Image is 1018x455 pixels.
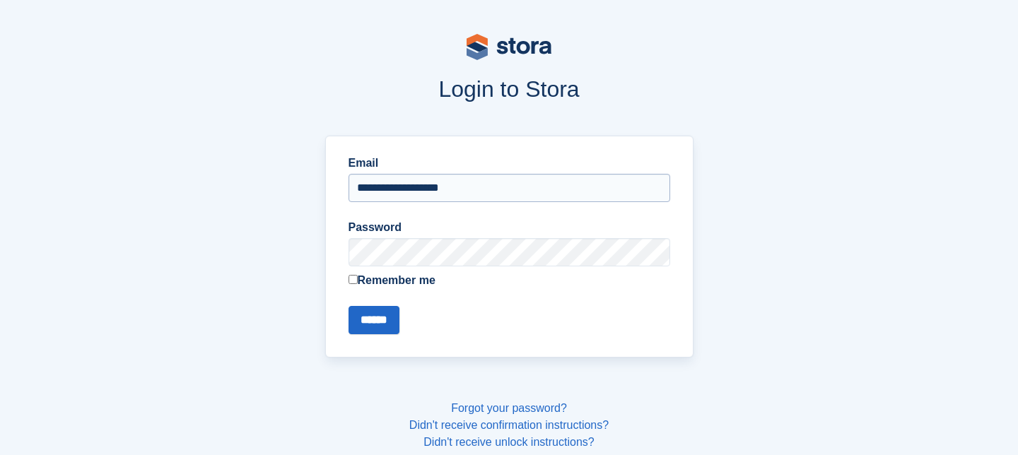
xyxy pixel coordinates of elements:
input: Remember me [349,275,358,284]
img: stora-logo-53a41332b3708ae10de48c4981b4e9114cc0af31d8433b30ea865607fb682f29.svg [467,34,551,60]
h1: Login to Stora [55,76,963,102]
label: Email [349,155,670,172]
a: Didn't receive unlock instructions? [423,436,594,448]
a: Forgot your password? [451,402,567,414]
label: Password [349,219,670,236]
a: Didn't receive confirmation instructions? [409,419,609,431]
label: Remember me [349,272,670,289]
